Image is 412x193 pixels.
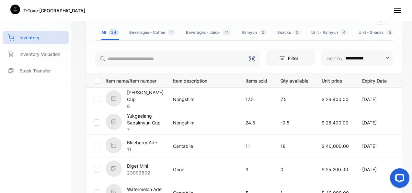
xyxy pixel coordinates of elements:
[280,166,308,173] p: 0
[242,30,267,35] div: Ramyun
[280,143,308,149] p: 18
[106,114,122,130] img: item
[106,161,122,177] img: item
[23,7,85,14] p: T-Tove [GEOGRAPHIC_DATA]
[246,119,267,126] p: 24.5
[293,29,301,35] span: 5
[246,96,267,103] p: 17.5
[246,76,267,84] p: Items sold
[19,34,40,41] p: Inventory
[362,76,387,84] p: Expiry Date
[127,169,150,176] p: 23092502
[327,55,343,62] p: Sort by
[386,29,394,35] span: 5
[109,29,119,35] span: 34
[173,166,232,173] p: Orion
[127,146,157,153] p: 11
[19,51,60,58] p: Inventory Valuation
[322,76,349,84] p: Unit price
[280,96,308,103] p: 7.5
[259,29,267,35] span: 5
[321,50,393,66] button: Sort by
[127,112,165,126] p: Yukgaejang Sabalmyun Cup
[127,139,157,146] p: Blueberry Ade
[168,29,176,35] span: 4
[246,166,267,173] p: 3
[280,119,308,126] p: -0.5
[322,120,349,125] span: $ 26,400.00
[127,126,165,133] p: 7
[129,30,176,35] div: Beverages - Coffee
[362,119,387,126] p: [DATE]
[173,119,232,126] p: Nongshim
[3,47,69,61] a: Inventory Valuation
[311,30,348,35] div: Unit - Ramyun
[106,76,165,84] p: Item name/Item number
[359,30,394,35] div: Unit - Snacks
[173,96,232,103] p: Nongshim
[277,30,301,35] div: Snacks
[173,76,232,84] p: Item description
[106,90,122,107] img: item
[127,103,165,109] p: 8
[362,96,387,103] p: [DATE]
[246,143,267,149] p: 11
[340,29,348,35] span: 4
[322,96,349,102] span: $ 26,400.00
[127,186,162,193] p: Watermelon Ade
[19,67,51,74] p: Stock Transfer
[322,167,348,172] span: $ 25,200.00
[362,143,387,149] p: [DATE]
[3,31,69,44] a: Inventory
[280,76,308,84] p: Qty available
[362,166,387,173] p: [DATE]
[127,89,165,103] p: [PERSON_NAME] Cup
[322,143,349,149] span: $ 40,000.00
[10,5,20,14] img: Logo
[127,162,150,169] p: Diget Mini
[186,30,231,35] div: Beverages - Juice
[3,64,69,77] a: Stock Transfer
[385,166,412,193] iframe: LiveChat chat widget
[106,137,122,153] img: item
[222,29,231,35] span: 11
[173,143,232,149] p: Cantabile
[101,30,119,35] div: All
